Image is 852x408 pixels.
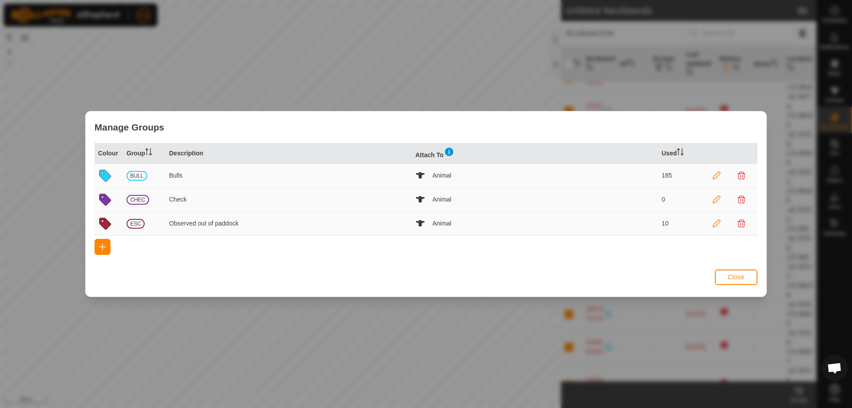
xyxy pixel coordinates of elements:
[432,219,451,228] span: Animal
[126,195,149,205] span: CHEC
[715,269,757,285] button: Close
[432,171,451,180] span: Animal
[821,355,848,381] div: Open chat
[662,172,672,179] p-celleditor: 185
[432,195,451,204] span: Animal
[658,143,701,164] th: Used
[169,196,187,203] p-celleditor: Check
[169,172,182,179] p-celleditor: Bulls
[123,143,166,164] th: Group
[126,171,147,181] span: BULL
[662,220,669,227] p-celleditor: 10
[166,143,412,164] th: Description
[412,143,658,164] th: Attach To
[86,111,766,143] div: Manage Groups
[728,273,745,281] span: Close
[169,220,238,227] p-celleditor: Observed out of paddock
[126,219,145,229] span: ESC
[662,196,665,203] p-celleditor: 0
[95,143,123,164] th: Colour
[444,147,454,157] img: information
